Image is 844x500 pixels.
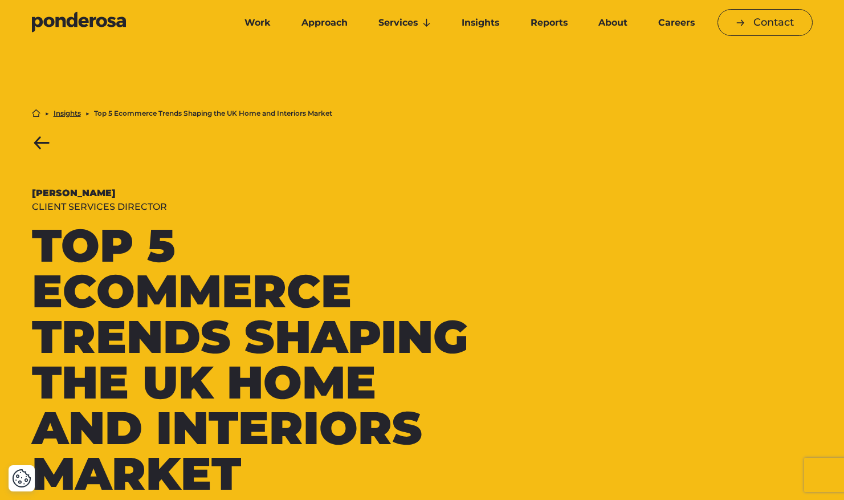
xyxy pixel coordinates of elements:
[94,110,332,117] li: Top 5 Ecommerce Trends Shaping the UK Home and Interiors Market
[32,186,480,200] div: [PERSON_NAME]
[717,9,813,36] a: Contact
[85,110,89,117] li: ▶︎
[12,469,31,488] img: Revisit consent button
[288,11,361,35] a: Approach
[517,11,581,35] a: Reports
[12,469,31,488] button: Cookie Settings
[365,11,444,35] a: Services
[231,11,284,35] a: Work
[32,200,480,214] div: Client Services Director
[54,110,81,117] a: Insights
[45,110,49,117] li: ▶︎
[448,11,512,35] a: Insights
[32,223,480,497] h1: Top 5 Ecommerce Trends Shaping the UK Home and Interiors Market
[32,109,40,117] a: Home
[32,11,214,34] a: Go to homepage
[32,136,52,150] a: Back to Insights
[645,11,708,35] a: Careers
[585,11,641,35] a: About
